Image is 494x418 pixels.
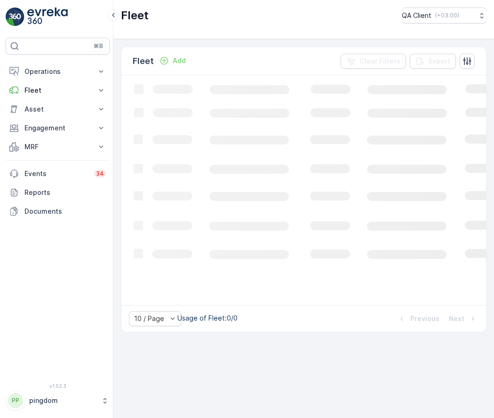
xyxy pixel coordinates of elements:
[429,56,450,66] p: Export
[24,104,91,114] p: Asset
[6,164,110,183] a: Events34
[29,396,96,405] p: pingdom
[448,313,478,324] button: Next
[24,142,91,152] p: MRF
[94,42,103,50] p: ⌘B
[24,86,91,95] p: Fleet
[6,8,24,26] img: logo
[341,54,406,69] button: Clear Filters
[6,137,110,156] button: MRF
[177,313,238,323] p: Usage of Fleet : 0/0
[24,169,88,178] p: Events
[6,119,110,137] button: Engagement
[133,55,154,68] p: Fleet
[24,67,91,76] p: Operations
[6,183,110,202] a: Reports
[359,56,400,66] p: Clear Filters
[6,62,110,81] button: Operations
[6,202,110,221] a: Documents
[410,314,439,323] p: Previous
[6,383,110,389] span: v 1.52.3
[156,55,190,66] button: Add
[96,170,104,177] p: 34
[6,100,110,119] button: Asset
[449,314,464,323] p: Next
[6,81,110,100] button: Fleet
[435,12,459,19] p: ( +03:00 )
[396,313,440,324] button: Previous
[27,8,68,26] img: logo_light-DOdMpM7g.png
[410,54,456,69] button: Export
[24,188,106,197] p: Reports
[24,123,91,133] p: Engagement
[121,8,149,23] p: Fleet
[24,207,106,216] p: Documents
[402,11,431,20] p: QA Client
[6,391,110,410] button: PPpingdom
[402,8,486,24] button: QA Client(+03:00)
[173,56,186,65] p: Add
[8,393,23,408] div: PP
